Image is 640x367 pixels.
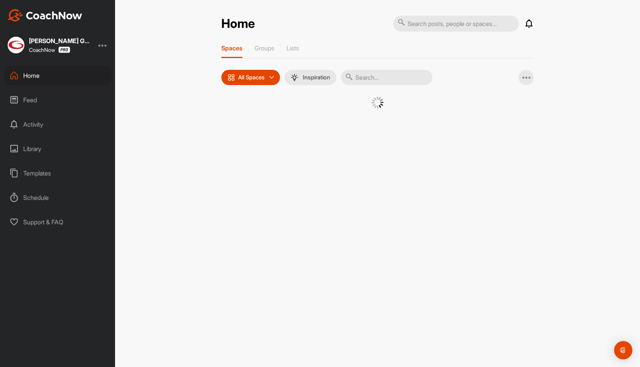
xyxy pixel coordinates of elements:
[371,97,384,109] img: G6gVgL6ErOh57ABN0eRmCEwV0I4iEi4d8EwaPGI0tHgoAbU4EAHFLEQAh+QQFCgALACwIAA4AGAASAAAEbHDJSesaOCdk+8xg...
[4,115,112,134] div: Activity
[58,47,70,53] img: CoachNow Pro
[221,44,242,52] p: Spaces
[4,90,112,109] div: Feed
[4,164,112,183] div: Templates
[238,74,265,80] p: All Spaces
[4,212,112,232] div: Support & FAQ
[227,74,235,81] img: icon
[291,74,298,81] img: menuIcon
[286,44,299,52] p: Lists
[29,38,90,44] div: [PERSON_NAME] Golf
[341,70,432,85] input: Search...
[29,47,70,53] div: CoachNow
[614,341,632,359] div: Open Intercom Messenger
[8,37,24,53] img: square_0aee7b555779b671652530bccc5f12b4.jpg
[8,9,82,21] img: CoachNow
[303,74,330,80] p: Inspiration
[393,16,519,32] input: Search posts, people or spaces...
[221,16,255,31] h2: Home
[4,66,112,85] div: Home
[4,188,112,207] div: Schedule
[254,44,274,52] p: Groups
[4,139,112,158] div: Library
